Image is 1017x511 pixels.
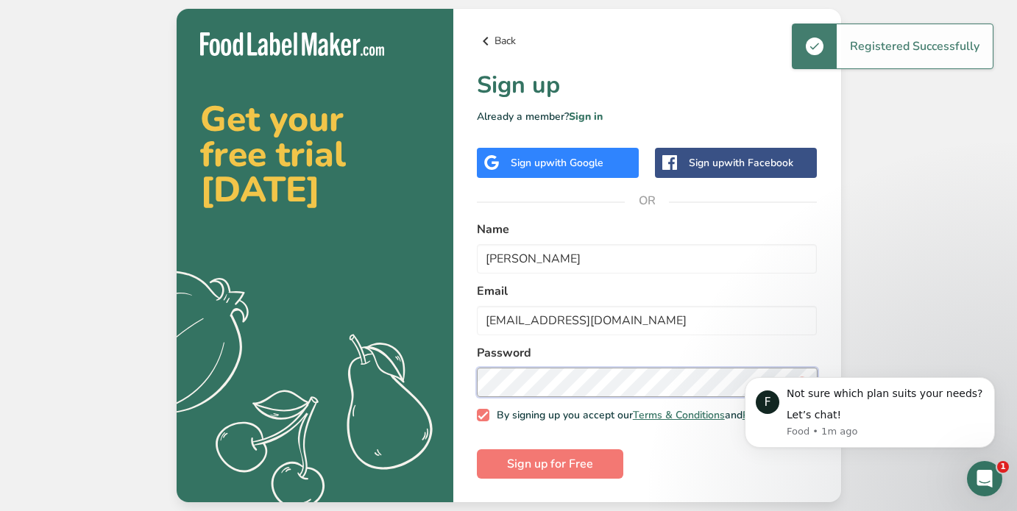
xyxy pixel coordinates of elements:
[967,461,1002,496] iframe: Intercom live chat
[546,156,603,170] span: with Google
[477,244,818,274] input: John Doe
[477,109,818,124] p: Already a member?
[477,306,818,335] input: email@example.com
[689,155,793,171] div: Sign up
[200,101,430,207] h2: Get your free trial [DATE]
[477,282,818,300] label: Email
[511,155,603,171] div: Sign up
[633,408,725,422] a: Terms & Conditions
[489,409,807,422] span: By signing up you accept our and
[477,221,818,238] label: Name
[477,344,818,362] label: Password
[997,461,1009,473] span: 1
[200,32,384,57] img: Food Label Maker
[724,156,793,170] span: with Facebook
[477,68,818,103] h1: Sign up
[507,455,593,473] span: Sign up for Free
[723,355,1017,471] iframe: Intercom notifications message
[837,24,993,68] div: Registered Successfully
[569,110,603,124] a: Sign in
[477,32,818,50] a: Back
[477,449,623,479] button: Sign up for Free
[625,179,669,223] span: OR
